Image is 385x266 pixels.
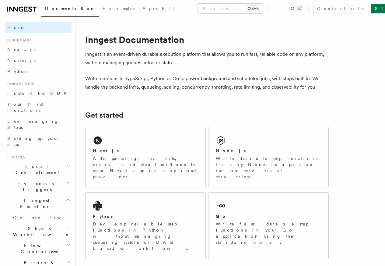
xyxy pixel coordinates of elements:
[11,223,72,240] button: Steps & Workflows
[246,5,260,12] kbd: Ctrl+K
[93,221,198,251] p: Develop reliable step functions in Python without managing queueing systems or DAG based workflows.
[5,116,72,133] a: Leveraging Steps
[99,2,139,16] a: Examples
[7,58,36,63] span: Node.js
[41,2,99,17] a: Documentation
[5,178,72,195] button: Events & Triggers
[103,6,135,11] span: Examples
[216,148,246,154] h2: Node.js
[11,243,67,255] span: Flow Control
[5,38,31,43] span: Quick start
[5,197,66,210] span: Inngest Functions
[7,91,70,96] span: Install the SDK
[216,213,227,219] h2: Go
[142,6,175,11] span: AgentKit
[85,111,123,119] a: Get started
[5,163,66,176] span: Local Development
[13,215,76,220] span: Overview
[313,4,369,13] a: Contact sales
[7,69,30,74] span: Python
[7,24,24,30] span: Home
[85,34,329,45] h1: Inngest Documentation
[5,66,72,77] a: Python
[7,119,59,130] span: Leveraging Steps
[198,4,264,13] button: Search...Ctrl+K
[5,180,66,193] span: Events & Triggers
[289,5,303,12] button: Toggle dark mode
[11,225,68,238] span: Steps & Workflows
[216,221,321,245] p: Write fast, durable step functions in your Go application using the standard library.
[93,213,115,219] h2: Python
[5,22,72,33] a: Home
[5,44,72,55] a: Next.js
[49,249,59,255] span: new
[7,47,36,52] span: Next.js
[85,127,206,187] a: Next.jsAdd queueing, events, crons, and step functions to your Next app on any cloud provider.
[208,127,329,187] a: Node.jsWrite durable step functions in any Node.js app and run on servers or serverless.
[5,99,72,116] a: Your first Functions
[5,195,72,212] button: Inngest Functions
[208,192,329,259] a: GoWrite fast, durable step functions in your Go application using the standard library.
[93,148,119,154] h2: Next.js
[11,240,72,257] button: Flow Controlnew
[7,136,60,147] span: Setting up your app
[139,2,178,16] a: AgentKit
[5,88,72,99] a: Install the SDK
[5,133,72,150] a: Setting up your app
[85,74,329,91] p: Write functions in TypeScript, Python or Go to power background and scheduled jobs, with steps bu...
[11,212,72,223] a: Overview
[5,55,72,66] a: Node.js
[45,6,95,11] span: Documentation
[7,102,44,113] span: Your first Functions
[85,50,329,67] p: Inngest is an event-driven durable execution platform that allows you to run fast, reliable code ...
[5,161,72,178] button: Local Development
[5,82,34,87] span: Inngest tour
[216,155,321,180] p: Write durable step functions in any Node.js app and run on servers or serverless.
[5,155,25,160] span: Features
[85,192,206,259] a: PythonDevelop reliable step functions in Python without managing queueing systems or DAG based wo...
[93,155,198,180] p: Add queueing, events, crons, and step functions to your Next app on any cloud provider.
